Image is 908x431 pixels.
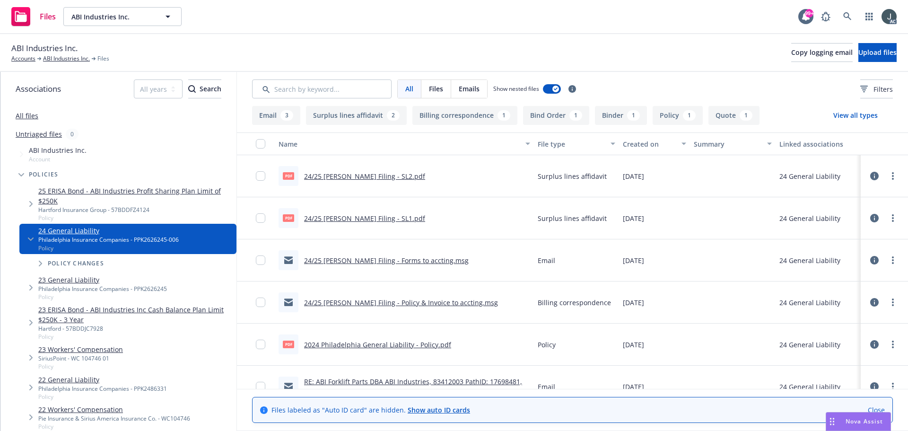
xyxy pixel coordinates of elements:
[534,132,619,155] button: File type
[623,340,644,350] span: [DATE]
[779,255,840,265] div: 24 General Liability
[48,261,104,266] span: Policy changes
[826,413,838,431] div: Drag to move
[38,422,190,431] span: Policy
[882,9,897,24] img: photo
[805,9,813,18] div: 99+
[38,244,179,252] span: Policy
[38,405,190,414] a: 22 Workers' Compensation
[16,111,38,120] a: All files
[779,298,840,308] div: 24 General Liability
[38,226,179,236] a: 24 General Liability
[38,305,233,325] a: 23 ERISA Bond - ABI Industries Inc Cash Balance Plan Limit $250K - 3 Year
[283,172,294,179] span: pdf
[38,236,179,244] div: Philadelphia Insurance Companies - PPK2626245-006
[791,43,853,62] button: Copy logging email
[11,42,78,54] span: ABI Industries Inc.
[283,214,294,221] span: pdf
[63,7,182,26] button: ABI Industries Inc.
[38,375,167,385] a: 22 General Liability
[623,298,644,308] span: [DATE]
[838,7,857,26] a: Search
[38,362,123,370] span: Policy
[38,275,167,285] a: 23 General Liability
[38,333,233,341] span: Policy
[252,79,392,98] input: Search by keyword...
[304,340,451,349] a: 2024 Philadelphia General Liability - Policy.pdf
[538,298,611,308] span: Billing correspondence
[779,382,840,392] div: 24 General Liability
[595,106,647,125] button: Binder
[38,414,190,422] div: Pie Insurance & Sirius America Insurance Co. - WC104746
[412,106,517,125] button: Billing correspondence
[887,212,899,224] a: more
[779,171,840,181] div: 24 General Liability
[387,110,400,121] div: 2
[887,339,899,350] a: more
[256,213,265,223] input: Toggle Row Selected
[887,381,899,392] a: more
[858,43,897,62] button: Upload files
[304,172,425,181] a: 24/25 [PERSON_NAME] Filing - SL2.pdf
[279,139,520,149] div: Name
[538,340,556,350] span: Policy
[29,145,87,155] span: ABI Industries Inc.
[779,340,840,350] div: 24 General Liability
[498,110,510,121] div: 1
[708,106,760,125] button: Quote
[304,298,498,307] a: 24/25 [PERSON_NAME] Filing - Policy & Invoice to accting.msg
[38,385,167,393] div: Philadelphia Insurance Companies - PPK2486331
[16,129,62,139] a: Untriaged files
[791,48,853,57] span: Copy logging email
[280,110,293,121] div: 3
[38,325,233,333] div: Hartford - 57BDDJC7928
[690,132,775,155] button: Summary
[627,110,640,121] div: 1
[8,3,60,30] a: Files
[256,340,265,349] input: Toggle Row Selected
[256,255,265,265] input: Toggle Row Selected
[304,214,425,223] a: 24/25 [PERSON_NAME] Filing - SL1.pdf
[623,139,676,149] div: Created on
[860,79,893,98] button: Filters
[887,255,899,266] a: more
[538,171,607,181] span: Surplus lines affidavit
[38,206,233,214] div: Hartford Insurance Group - 57BDDFZ4124
[887,297,899,308] a: more
[779,213,840,223] div: 24 General Liability
[188,80,221,98] div: Search
[619,132,690,155] button: Created on
[779,139,857,149] div: Linked associations
[66,129,79,140] div: 0
[818,106,893,125] button: View all types
[38,354,123,362] div: SiriusPoint - WC 104746 01
[38,285,167,293] div: Philadelphia Insurance Companies - PPK2626245
[538,255,555,265] span: Email
[816,7,835,26] a: Report a Bug
[271,405,470,415] span: Files labeled as "Auto ID card" are hidden.
[38,214,233,222] span: Policy
[538,213,607,223] span: Surplus lines affidavit
[429,84,443,94] span: Files
[623,213,644,223] span: [DATE]
[97,54,109,63] span: Files
[860,7,879,26] a: Switch app
[826,412,891,431] button: Nova Assist
[43,54,90,63] a: ABI Industries Inc.
[873,84,893,94] span: Filters
[569,110,582,121] div: 1
[776,132,861,155] button: Linked associations
[38,186,233,206] a: 25 ERISA Bond - ABI Industries Profit Sharing Plan Limit of $250K
[188,79,221,98] button: SearchSearch
[71,12,153,22] span: ABI Industries Inc.
[275,132,534,155] button: Name
[29,155,87,163] span: Account
[623,382,644,392] span: [DATE]
[653,106,703,125] button: Policy
[256,382,265,391] input: Toggle Row Selected
[38,293,167,301] span: Policy
[858,48,897,57] span: Upload files
[40,13,56,20] span: Files
[256,298,265,307] input: Toggle Row Selected
[405,84,413,94] span: All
